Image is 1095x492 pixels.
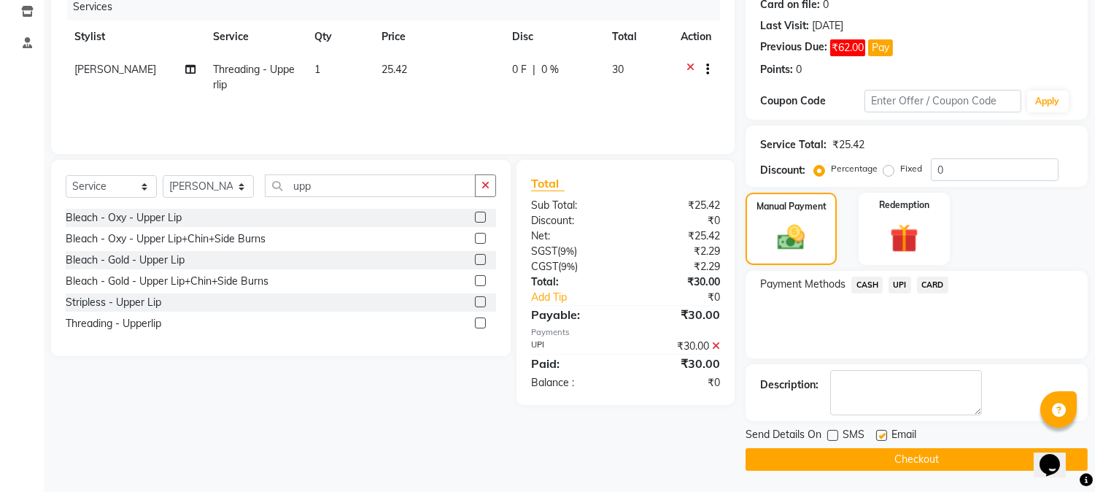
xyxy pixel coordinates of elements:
[520,228,626,244] div: Net:
[520,244,626,259] div: ( )
[672,20,720,53] th: Action
[503,20,603,53] th: Disc
[831,162,878,175] label: Percentage
[864,90,1021,112] input: Enter Offer / Coupon Code
[66,231,266,247] div: Bleach - Oxy - Upper Lip+Chin+Side Burns
[757,200,827,213] label: Manual Payment
[843,427,864,445] span: SMS
[626,228,732,244] div: ₹25.42
[66,20,204,53] th: Stylist
[626,355,732,372] div: ₹30.00
[760,377,819,393] div: Description:
[66,274,268,289] div: Bleach - Gold - Upper Lip+Chin+Side Burns
[626,339,732,354] div: ₹30.00
[560,245,574,257] span: 9%
[520,259,626,274] div: ( )
[891,427,916,445] span: Email
[851,277,883,293] span: CASH
[769,222,813,253] img: _cash.svg
[520,355,626,372] div: Paid:
[881,220,927,256] img: _gift.svg
[66,295,161,310] div: Stripless - Upper Lip
[626,259,732,274] div: ₹2.29
[531,176,565,191] span: Total
[832,137,864,153] div: ₹25.42
[520,198,626,213] div: Sub Total:
[520,290,643,305] a: Add Tip
[66,316,161,331] div: Threading - Upperlip
[760,62,793,77] div: Points:
[204,20,306,53] th: Service
[626,274,732,290] div: ₹30.00
[533,62,535,77] span: |
[760,18,809,34] div: Last Visit:
[520,213,626,228] div: Discount:
[213,63,295,91] span: Threading - Upperlip
[917,277,948,293] span: CARD
[746,448,1088,471] button: Checkout
[613,63,624,76] span: 30
[561,261,575,272] span: 9%
[306,20,373,53] th: Qty
[879,199,929,212] label: Redemption
[796,62,802,77] div: 0
[868,39,893,56] button: Pay
[373,20,503,53] th: Price
[760,137,827,153] div: Service Total:
[66,210,182,226] div: Bleach - Oxy - Upper Lip
[626,213,732,228] div: ₹0
[643,290,732,305] div: ₹0
[531,260,558,273] span: CGST
[760,277,846,292] span: Payment Methods
[760,93,864,109] div: Coupon Code
[626,244,732,259] div: ₹2.29
[520,306,626,323] div: Payable:
[604,20,673,53] th: Total
[531,245,557,258] span: SGST
[830,39,865,56] span: ₹62.00
[760,163,805,178] div: Discount:
[746,427,821,445] span: Send Details On
[265,174,476,197] input: Search or Scan
[1027,91,1069,112] button: Apply
[520,339,626,354] div: UPI
[626,375,732,391] div: ₹0
[889,277,911,293] span: UPI
[760,39,827,56] div: Previous Due:
[74,63,156,76] span: [PERSON_NAME]
[314,63,320,76] span: 1
[520,274,626,290] div: Total:
[520,375,626,391] div: Balance :
[626,306,732,323] div: ₹30.00
[812,18,843,34] div: [DATE]
[512,62,527,77] span: 0 F
[541,62,559,77] span: 0 %
[900,162,922,175] label: Fixed
[66,253,185,268] div: Bleach - Gold - Upper Lip
[531,326,720,339] div: Payments
[626,198,732,213] div: ₹25.42
[1034,434,1080,477] iframe: chat widget
[382,63,407,76] span: 25.42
